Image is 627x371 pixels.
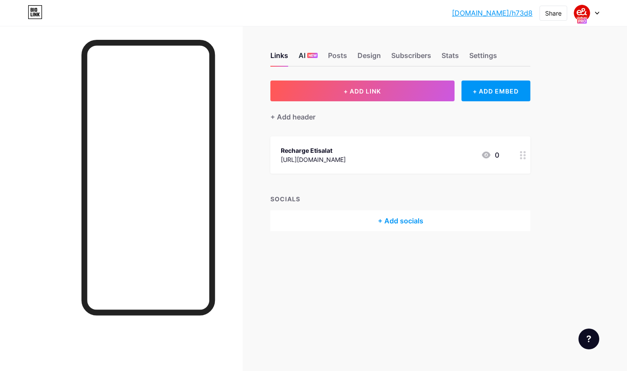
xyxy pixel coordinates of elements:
span: + ADD LINK [344,87,381,95]
div: AI [299,50,318,66]
div: Design [357,50,381,66]
div: Links [270,50,288,66]
div: + ADD EMBED [461,81,530,101]
div: Recharge Etisalat [281,146,346,155]
a: [DOMAIN_NAME]/h73d8 [452,8,533,18]
span: NEW [309,53,317,58]
div: + Add header [270,112,315,122]
div: SOCIALS [270,194,530,203]
button: + ADD LINK [270,81,455,101]
div: Share [545,9,562,18]
div: Subscribers [391,50,431,66]
div: Stats [442,50,459,66]
div: [URL][DOMAIN_NAME] [281,155,346,164]
div: 0 [481,150,499,160]
div: + Add socials [270,210,530,231]
img: 7r5u [574,5,590,21]
div: Posts [328,50,347,66]
div: Settings [469,50,497,66]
